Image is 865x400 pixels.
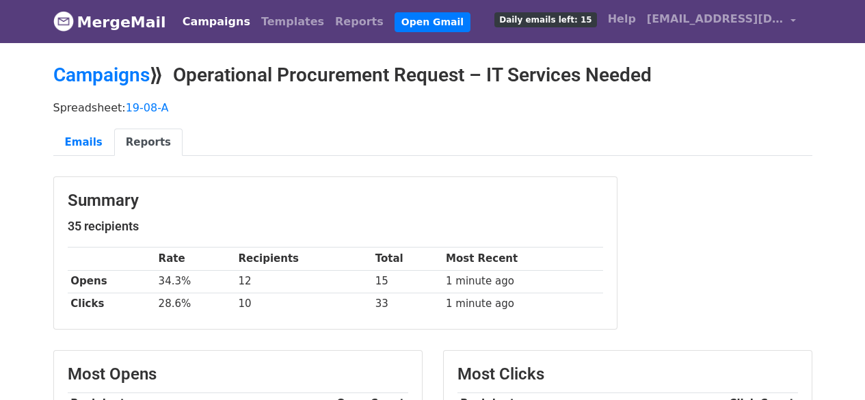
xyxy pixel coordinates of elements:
[155,270,235,293] td: 34.3%
[53,101,812,115] p: Spreadsheet:
[155,293,235,315] td: 28.6%
[68,191,603,211] h3: Summary
[457,364,798,384] h3: Most Clicks
[647,11,784,27] span: [EMAIL_ADDRESS][DOMAIN_NAME]
[53,129,114,157] a: Emails
[68,219,603,234] h5: 35 recipients
[372,270,442,293] td: 15
[53,11,74,31] img: MergeMail logo
[256,8,330,36] a: Templates
[53,8,166,36] a: MergeMail
[155,248,235,270] th: Rate
[442,293,602,315] td: 1 minute ago
[114,129,183,157] a: Reports
[641,5,801,38] a: [EMAIL_ADDRESS][DOMAIN_NAME]
[372,293,442,315] td: 33
[53,64,812,87] h2: ⟫ Operational Procurement Request – IT Services Needed
[68,293,155,315] th: Clicks
[494,12,596,27] span: Daily emails left: 15
[235,293,372,315] td: 10
[330,8,389,36] a: Reports
[442,270,602,293] td: 1 minute ago
[235,270,372,293] td: 12
[68,270,155,293] th: Opens
[489,5,602,33] a: Daily emails left: 15
[177,8,256,36] a: Campaigns
[126,101,169,114] a: 19-08-A
[395,12,470,32] a: Open Gmail
[372,248,442,270] th: Total
[68,364,408,384] h3: Most Opens
[53,64,150,86] a: Campaigns
[602,5,641,33] a: Help
[235,248,372,270] th: Recipients
[442,248,602,270] th: Most Recent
